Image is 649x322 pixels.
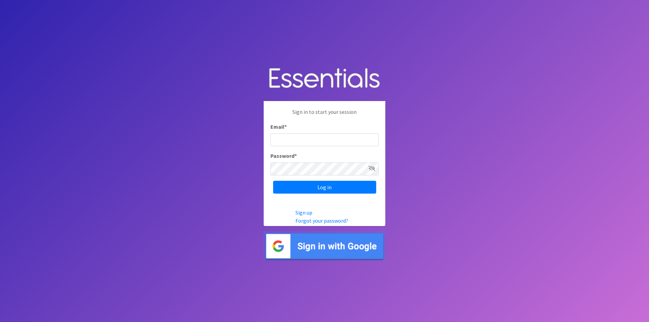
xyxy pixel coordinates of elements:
label: Email [270,123,287,131]
abbr: required [294,152,297,159]
a: Sign up [295,209,312,216]
label: Password [270,152,297,160]
abbr: required [284,123,287,130]
img: Sign in with Google [264,231,385,261]
input: Log in [273,181,376,194]
a: Forgot your password? [295,217,348,224]
img: Human Essentials [264,61,385,96]
p: Sign in to start your session [270,108,379,123]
